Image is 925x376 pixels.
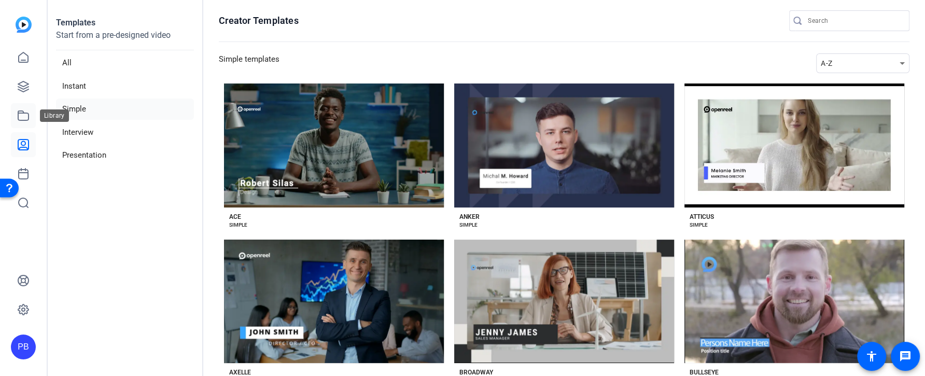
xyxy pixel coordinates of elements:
div: SIMPLE [690,221,708,229]
button: Template image [224,240,444,364]
button: Template image [224,83,444,207]
h1: Creator Templates [219,15,299,27]
li: Presentation [56,145,194,166]
button: Template image [684,83,904,207]
div: SIMPLE [459,221,478,229]
div: ACE [229,213,241,221]
li: Interview [56,122,194,143]
li: Simple [56,99,194,120]
button: Template image [454,83,674,207]
div: ATTICUS [690,213,714,221]
div: SIMPLE [229,221,247,229]
li: Instant [56,76,194,97]
div: Library [40,109,69,122]
input: Search [808,15,901,27]
button: Template image [454,240,674,364]
strong: Templates [56,18,95,27]
p: Start from a pre-designed video [56,29,194,50]
img: blue-gradient.svg [16,17,32,33]
mat-icon: accessibility [865,350,878,363]
span: A-Z [821,59,832,67]
div: ANKER [459,213,480,221]
li: All [56,52,194,74]
div: PB [11,335,36,359]
button: Template image [684,240,904,364]
mat-icon: message [899,350,912,363]
h3: Simple templates [219,53,279,73]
